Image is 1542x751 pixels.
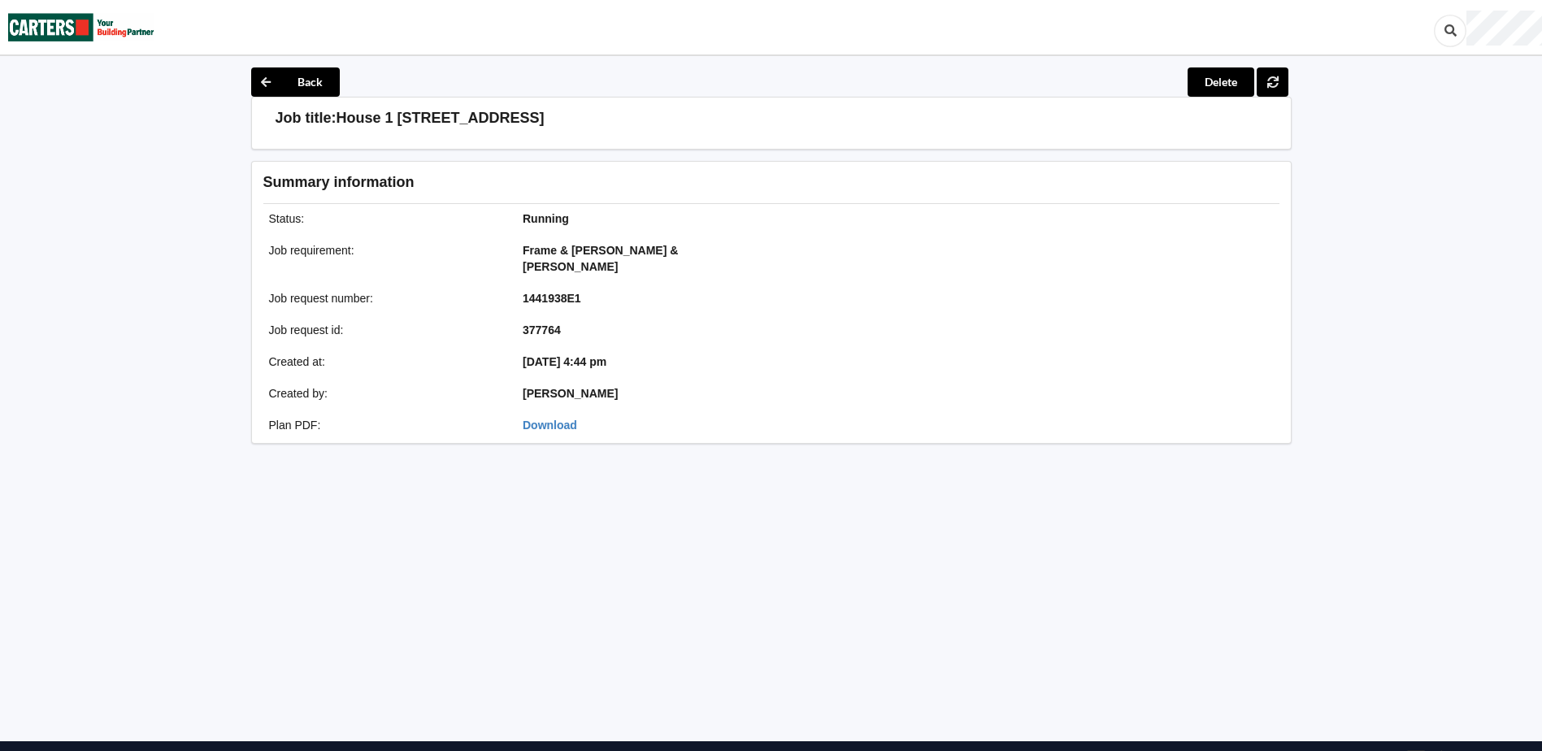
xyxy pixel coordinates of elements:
b: Frame & [PERSON_NAME] & [PERSON_NAME] [523,244,678,273]
b: 377764 [523,323,561,336]
h3: Job title: [276,109,337,128]
button: Delete [1188,67,1254,97]
b: Running [523,212,569,225]
div: Job request number : [258,290,512,306]
div: Created by : [258,385,512,402]
div: Status : [258,211,512,227]
div: Job request id : [258,322,512,338]
b: [DATE] 4:44 pm [523,355,606,368]
h3: House 1 [STREET_ADDRESS] [337,109,545,128]
img: Carters [8,1,154,54]
button: Back [251,67,340,97]
a: Download [523,419,577,432]
div: Job requirement : [258,242,512,275]
div: Created at : [258,354,512,370]
b: 1441938E1 [523,292,581,305]
div: User Profile [1466,11,1542,46]
h3: Summary information [263,173,1020,192]
div: Plan PDF : [258,417,512,433]
b: [PERSON_NAME] [523,387,618,400]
